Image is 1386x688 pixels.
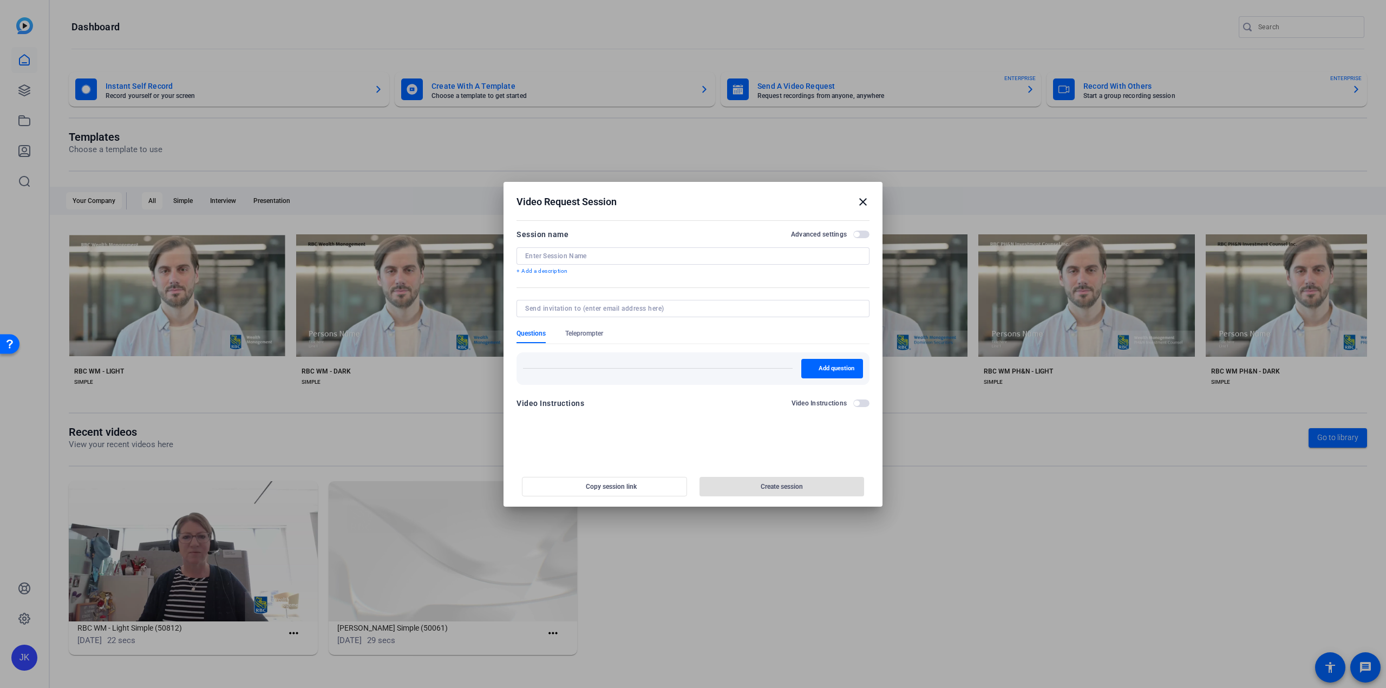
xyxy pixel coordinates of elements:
input: Enter Session Name [525,252,861,260]
div: Video Request Session [517,195,869,208]
span: Teleprompter [565,329,603,338]
span: Add question [819,364,854,373]
h2: Video Instructions [792,399,847,408]
button: Add question [801,359,863,378]
div: Video Instructions [517,397,584,410]
div: Session name [517,228,568,241]
mat-icon: close [857,195,869,208]
input: Send invitation to (enter email address here) [525,304,857,313]
span: Questions [517,329,546,338]
h2: Advanced settings [791,230,847,239]
p: + Add a description [517,267,869,276]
